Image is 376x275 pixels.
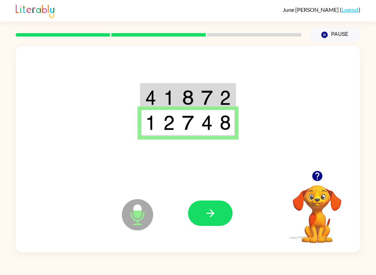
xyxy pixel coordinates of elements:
[201,90,213,105] img: 7
[220,115,230,130] img: 8
[145,115,156,130] img: 1
[163,115,175,130] img: 2
[283,6,340,13] span: June [PERSON_NAME]
[163,90,175,105] img: 1
[310,27,360,43] button: Pause
[16,3,54,18] img: Literably
[342,6,359,13] a: Logout
[145,90,156,105] img: 4
[282,174,352,244] video: Your browser must support playing .mp4 files to use Literably. Please try using another browser.
[182,115,194,130] img: 7
[220,90,230,105] img: 2
[182,90,194,105] img: 8
[201,115,213,130] img: 4
[283,6,360,13] div: ( )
